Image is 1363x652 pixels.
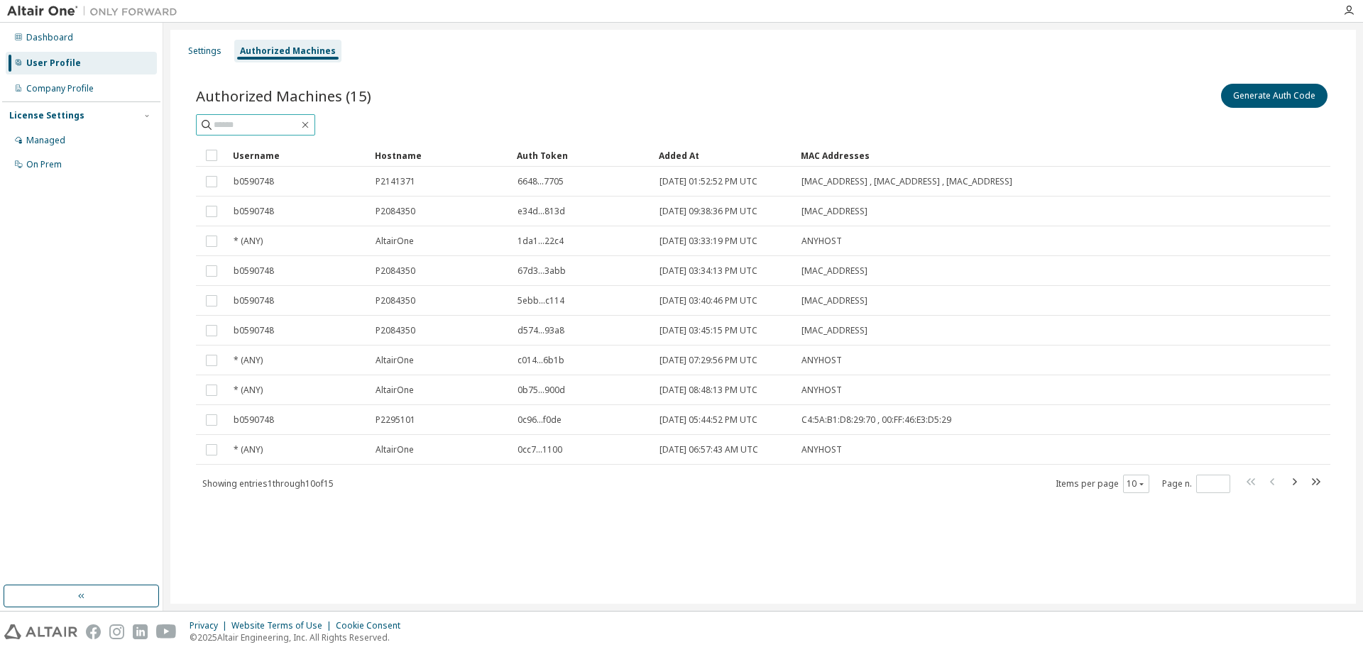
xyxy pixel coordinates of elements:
div: Added At [659,144,789,167]
span: P2084350 [376,265,415,277]
img: altair_logo.svg [4,624,77,639]
span: [DATE] 09:38:36 PM UTC [659,206,757,217]
img: youtube.svg [156,624,177,639]
span: [DATE] 03:45:15 PM UTC [659,325,757,336]
span: 0c96...f0de [518,414,562,426]
span: ANYHOST [801,385,842,396]
span: [DATE] 07:29:56 PM UTC [659,355,757,366]
span: [MAC_ADDRESS] [801,206,867,217]
span: [DATE] 03:33:19 PM UTC [659,236,757,247]
div: Website Terms of Use [231,620,336,631]
div: Managed [26,135,65,146]
span: * (ANY) [234,385,263,396]
div: Authorized Machines [240,45,336,57]
span: * (ANY) [234,355,263,366]
span: Items per page [1056,475,1149,493]
div: Company Profile [26,83,94,94]
img: Altair One [7,4,185,18]
span: 0b75...900d [518,385,565,396]
span: 1da1...22c4 [518,236,564,247]
span: 6648...7705 [518,176,564,187]
img: facebook.svg [86,624,101,639]
span: [MAC_ADDRESS] [801,295,867,306]
button: 10 [1127,478,1146,490]
span: b0590748 [234,414,274,426]
span: C4:5A:B1:D8:29:70 , 00:FF:46:E3:D5:29 [801,414,951,426]
span: P2084350 [376,325,415,336]
span: P2084350 [376,295,415,306]
span: * (ANY) [234,236,263,247]
div: Privacy [190,620,231,631]
div: User Profile [26,57,81,69]
span: Showing entries 1 through 10 of 15 [202,477,334,490]
div: On Prem [26,159,62,170]
img: instagram.svg [109,624,124,639]
div: Settings [188,45,221,57]
div: MAC Addresses [801,144,1181,167]
span: [DATE] 03:40:46 PM UTC [659,295,757,306]
div: License Settings [9,110,84,121]
div: Dashboard [26,32,73,43]
span: ANYHOST [801,355,842,366]
span: [DATE] 01:52:52 PM UTC [659,176,757,187]
span: * (ANY) [234,444,263,455]
span: AltairOne [376,355,414,366]
div: Username [233,144,363,167]
span: P2141371 [376,176,415,187]
span: [DATE] 05:44:52 PM UTC [659,414,757,426]
span: AltairOne [376,385,414,396]
img: linkedin.svg [133,624,148,639]
div: Hostname [375,144,505,167]
span: [DATE] 08:48:13 PM UTC [659,385,757,396]
span: ANYHOST [801,444,842,455]
span: Authorized Machines (15) [196,86,371,106]
span: ANYHOST [801,236,842,247]
span: [MAC_ADDRESS] [801,265,867,277]
span: b0590748 [234,265,274,277]
span: b0590748 [234,325,274,336]
span: 5ebb...c114 [518,295,564,306]
p: © 2025 Altair Engineering, Inc. All Rights Reserved. [190,631,409,643]
span: 0cc7...1100 [518,444,562,455]
span: AltairOne [376,236,414,247]
span: 67d3...3abb [518,265,566,277]
span: [MAC_ADDRESS] [801,325,867,336]
span: P2084350 [376,206,415,217]
span: [DATE] 03:34:13 PM UTC [659,265,757,277]
span: [DATE] 06:57:43 AM UTC [659,444,758,455]
span: b0590748 [234,176,274,187]
div: Auth Token [517,144,647,167]
span: b0590748 [234,295,274,306]
span: b0590748 [234,206,274,217]
span: Page n. [1162,475,1230,493]
span: P2295101 [376,414,415,426]
span: e34d...813d [518,206,565,217]
span: AltairOne [376,444,414,455]
span: [MAC_ADDRESS] , [MAC_ADDRESS] , [MAC_ADDRESS] [801,176,1012,187]
button: Generate Auth Code [1221,84,1328,108]
span: c014...6b1b [518,355,564,366]
span: d574...93a8 [518,325,564,336]
div: Cookie Consent [336,620,409,631]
